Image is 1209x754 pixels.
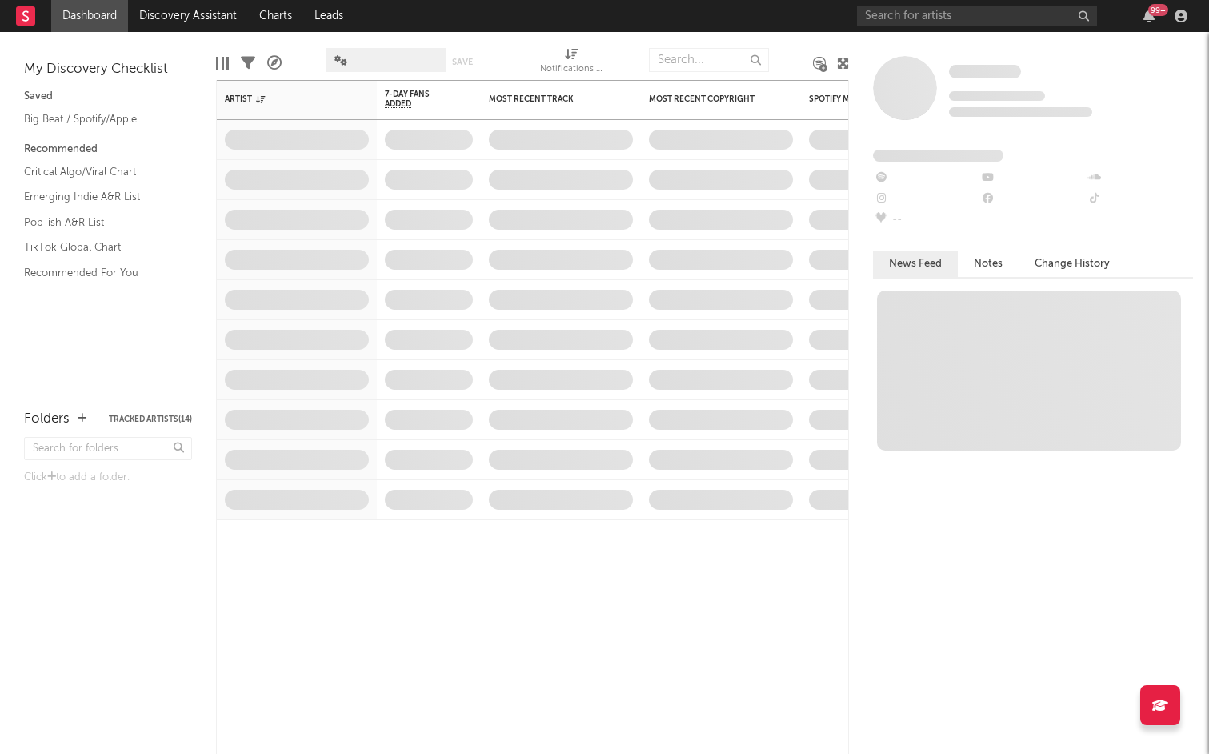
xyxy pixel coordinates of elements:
[949,64,1021,80] a: Some Artist
[979,168,1086,189] div: --
[873,150,1003,162] span: Fans Added by Platform
[24,110,176,128] a: Big Beat / Spotify/Apple
[540,40,604,86] div: Notifications (Artist)
[24,163,176,181] a: Critical Algo/Viral Chart
[24,214,176,231] a: Pop-ish A&R List
[109,415,192,423] button: Tracked Artists(14)
[24,410,70,429] div: Folders
[24,468,192,487] div: Click to add a folder.
[225,94,345,104] div: Artist
[24,87,192,106] div: Saved
[452,58,473,66] button: Save
[649,94,769,104] div: Most Recent Copyright
[809,94,929,104] div: Spotify Monthly Listeners
[24,140,192,159] div: Recommended
[24,188,176,206] a: Emerging Indie A&R List
[241,40,255,86] div: Filters
[24,264,176,282] a: Recommended For You
[873,168,979,189] div: --
[857,6,1097,26] input: Search for artists
[649,48,769,72] input: Search...
[979,189,1086,210] div: --
[540,60,604,79] div: Notifications (Artist)
[1087,168,1193,189] div: --
[873,251,958,277] button: News Feed
[1148,4,1168,16] div: 99 +
[24,60,192,79] div: My Discovery Checklist
[385,90,449,109] span: 7-Day Fans Added
[489,94,609,104] div: Most Recent Track
[216,40,229,86] div: Edit Columns
[24,239,176,256] a: TikTok Global Chart
[949,107,1092,117] span: 0 fans last week
[949,91,1045,101] span: Tracking Since: [DATE]
[873,210,979,231] div: --
[1143,10,1155,22] button: 99+
[873,189,979,210] div: --
[1087,189,1193,210] div: --
[24,437,192,460] input: Search for folders...
[1019,251,1126,277] button: Change History
[958,251,1019,277] button: Notes
[949,65,1021,78] span: Some Artist
[267,40,282,86] div: A&R Pipeline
